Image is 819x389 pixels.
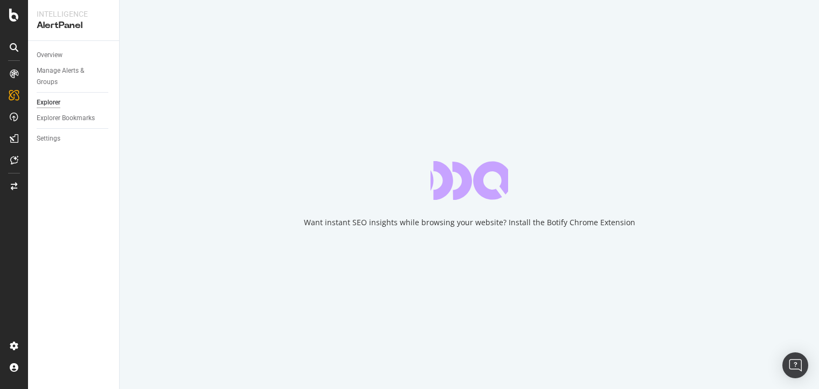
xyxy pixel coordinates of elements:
a: Settings [37,133,112,144]
a: Explorer Bookmarks [37,113,112,124]
a: Overview [37,50,112,61]
div: Open Intercom Messenger [782,352,808,378]
a: Explorer [37,97,112,108]
div: Overview [37,50,63,61]
div: animation [431,161,508,200]
div: Settings [37,133,60,144]
div: AlertPanel [37,19,110,32]
div: Manage Alerts & Groups [37,65,101,88]
div: Intelligence [37,9,110,19]
div: Explorer Bookmarks [37,113,95,124]
div: Want instant SEO insights while browsing your website? Install the Botify Chrome Extension [304,217,635,228]
a: Manage Alerts & Groups [37,65,112,88]
div: Explorer [37,97,60,108]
